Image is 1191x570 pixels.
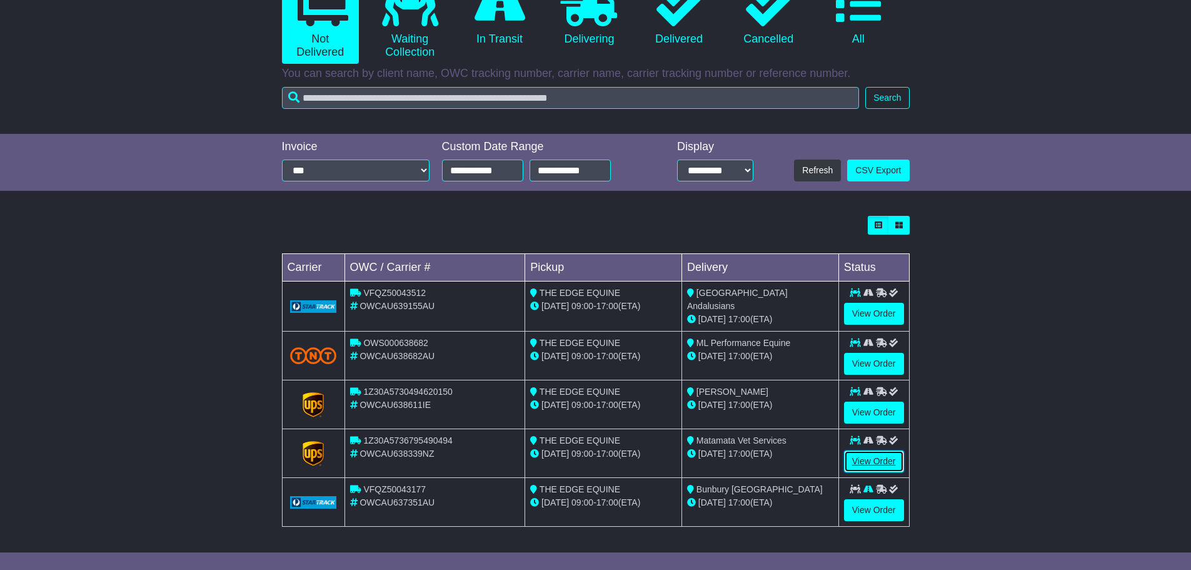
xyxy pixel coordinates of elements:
[728,400,750,410] span: 17:00
[696,484,823,494] span: Bunbury [GEOGRAPHIC_DATA]
[844,303,904,325] a: View Order
[571,449,593,459] span: 09:00
[541,351,569,361] span: [DATE]
[596,351,618,361] span: 17:00
[696,338,790,348] span: ML Performance Equine
[530,447,676,461] div: - (ETA)
[698,351,726,361] span: [DATE]
[359,449,434,459] span: OWCAU638339NZ
[698,314,726,324] span: [DATE]
[541,449,569,459] span: [DATE]
[687,447,833,461] div: (ETA)
[844,499,904,521] a: View Order
[571,301,593,311] span: 09:00
[865,87,909,109] button: Search
[838,254,909,282] td: Status
[681,254,838,282] td: Delivery
[363,387,452,397] span: 1Z30A5730494620150
[687,399,833,412] div: (ETA)
[530,399,676,412] div: - (ETA)
[359,301,435,311] span: OWCAU639155AU
[696,435,786,445] span: Matamata Vet Services
[303,441,324,466] img: GetCarrierServiceLogo
[540,435,620,445] span: THE EDGE EQUINE
[687,350,833,363] div: (ETA)
[728,351,750,361] span: 17:00
[687,313,833,326] div: (ETA)
[290,496,337,509] img: GetCarrierServiceLogo
[540,338,620,348] span: THE EDGE EQUINE
[442,140,643,154] div: Custom Date Range
[698,449,726,459] span: [DATE]
[698,497,726,507] span: [DATE]
[359,400,431,410] span: OWCAU638611IE
[290,347,337,364] img: TNT_Domestic.png
[677,140,753,154] div: Display
[596,497,618,507] span: 17:00
[303,392,324,417] img: GetCarrierServiceLogo
[530,496,676,509] div: - (ETA)
[596,449,618,459] span: 17:00
[359,351,435,361] span: OWCAU638682AU
[540,484,620,494] span: THE EDGE EQUINE
[363,288,426,298] span: VFQZ50043512
[541,400,569,410] span: [DATE]
[728,449,750,459] span: 17:00
[530,300,676,313] div: - (ETA)
[540,387,620,397] span: THE EDGE EQUINE
[728,497,750,507] span: 17:00
[282,67,910,81] p: You can search by client name, OWC tracking number, carrier name, carrier tracking number or refe...
[363,484,426,494] span: VFQZ50043177
[596,400,618,410] span: 17:00
[698,400,726,410] span: [DATE]
[696,387,768,397] span: [PERSON_NAME]
[571,497,593,507] span: 09:00
[530,350,676,363] div: - (ETA)
[571,351,593,361] span: 09:00
[525,254,682,282] td: Pickup
[571,400,593,410] span: 09:00
[728,314,750,324] span: 17:00
[363,435,452,445] span: 1Z30A5736795490494
[282,254,344,282] td: Carrier
[844,402,904,424] a: View Order
[847,160,909,181] a: CSV Export
[844,450,904,472] a: View Order
[359,497,435,507] span: OWCAU637351AU
[363,338,428,348] span: OWS000638682
[540,288,620,298] span: THE EDGE EQUINE
[844,353,904,375] a: View Order
[794,160,841,181] button: Refresh
[687,288,788,311] span: [GEOGRAPHIC_DATA] Andalusians
[344,254,525,282] td: OWC / Carrier #
[541,301,569,311] span: [DATE]
[596,301,618,311] span: 17:00
[290,300,337,313] img: GetCarrierServiceLogo
[282,140,430,154] div: Invoice
[541,497,569,507] span: [DATE]
[687,496,833,509] div: (ETA)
